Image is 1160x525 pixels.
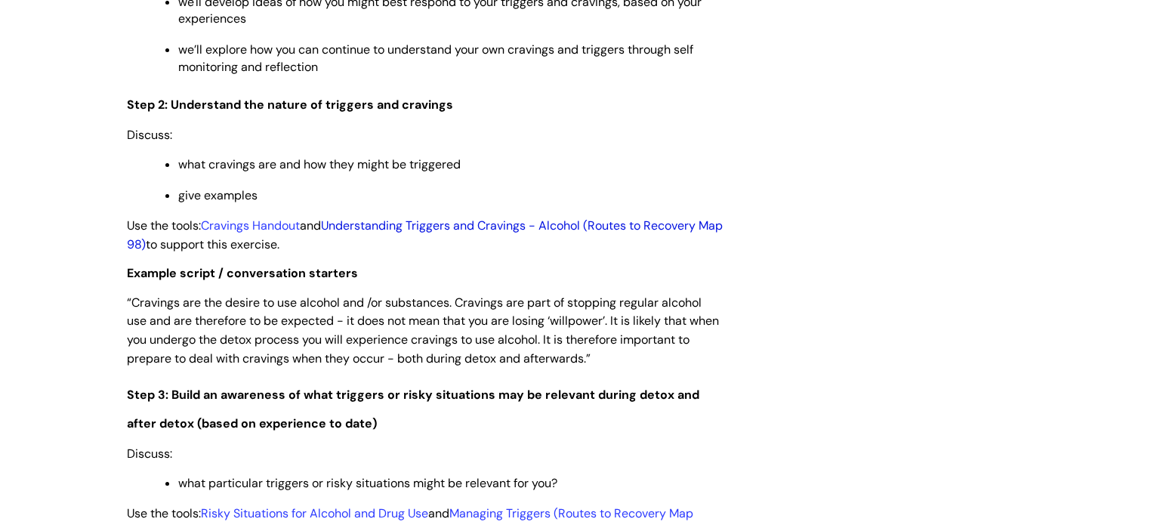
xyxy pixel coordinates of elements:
[127,295,719,366] span: “Cravings are the desire to use alcohol and /or substances. Cravings are part of stopping regular...
[201,218,300,233] a: Cravings Handout
[127,218,723,252] span: Use the tools: and to support this exercise.
[178,475,557,491] span: what particular triggers or risky situations might be relevant for you?
[201,505,428,521] a: Risky Situations for Alcohol and Drug Use
[127,446,172,462] span: Discuss:
[127,387,699,431] span: Step 3: Build an awareness of what triggers or risky situations may be relevant during detox and ...
[127,97,453,113] span: Step 2: Understand the nature of triggers and cravings
[127,218,723,252] a: Understanding Triggers and Cravings - Alcohol (Routes to Recovery Map 98)
[127,265,358,281] strong: Example script / conversation starters
[127,127,172,143] span: Discuss:
[178,187,258,203] span: give examples
[178,156,461,172] span: what cravings are and how they might be triggered
[178,42,693,74] span: we’ll explore how you can continue to understand your own cravings and triggers through self moni...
